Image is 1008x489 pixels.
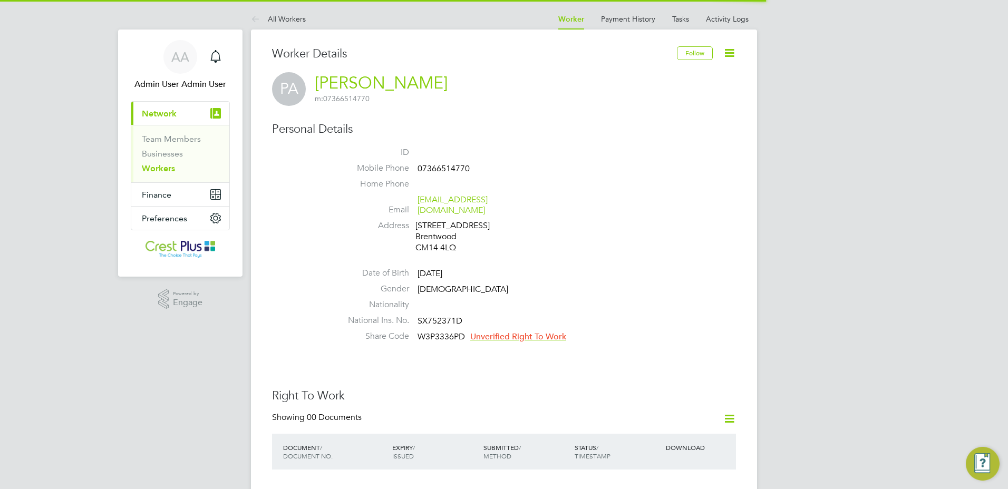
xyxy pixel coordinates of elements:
[418,316,462,326] span: SX752371D
[392,452,414,460] span: ISSUED
[142,190,171,200] span: Finance
[315,94,323,103] span: m:
[131,241,230,258] a: Go to home page
[483,452,511,460] span: METHOD
[272,122,736,137] h3: Personal Details
[158,289,203,309] a: Powered byEngage
[966,447,1000,481] button: Engage Resource Center
[272,412,364,423] div: Showing
[470,331,566,342] span: Unverified Right To Work
[335,315,409,326] label: National Ins. No.
[677,46,713,60] button: Follow
[335,268,409,279] label: Date of Birth
[315,94,370,103] span: 07366514770
[142,149,183,159] a: Businesses
[706,14,749,24] a: Activity Logs
[142,213,187,223] span: Preferences
[558,15,584,24] a: Worker
[131,78,230,91] span: Admin User Admin User
[173,298,202,307] span: Engage
[335,147,409,158] label: ID
[596,443,598,452] span: /
[131,183,229,206] button: Finance
[335,331,409,342] label: Share Code
[418,269,442,279] span: [DATE]
[575,452,610,460] span: TIMESTAMP
[335,179,409,190] label: Home Phone
[519,443,521,452] span: /
[142,134,201,144] a: Team Members
[131,125,229,182] div: Network
[572,438,663,465] div: STATUS
[272,46,677,62] h3: Worker Details
[672,14,689,24] a: Tasks
[251,14,306,24] a: All Workers
[131,207,229,230] button: Preferences
[118,30,243,277] nav: Main navigation
[335,204,409,216] label: Email
[283,452,333,460] span: DOCUMENT NO.
[418,331,465,342] span: W3P3336PD
[315,73,448,93] a: [PERSON_NAME]
[142,163,175,173] a: Workers
[415,220,516,253] div: [STREET_ADDRESS] Brentwood CM14 4LQ
[171,50,189,64] span: AA
[142,109,177,119] span: Network
[601,14,655,24] a: Payment History
[481,438,572,465] div: SUBMITTED
[335,220,409,231] label: Address
[173,289,202,298] span: Powered by
[320,443,322,452] span: /
[280,438,390,465] div: DOCUMENT
[663,438,736,457] div: DOWNLOAD
[418,163,470,174] span: 07366514770
[335,299,409,310] label: Nationality
[272,72,306,106] span: PA
[335,283,409,295] label: Gender
[131,40,230,91] a: AAAdmin User Admin User
[418,284,508,295] span: [DEMOGRAPHIC_DATA]
[335,163,409,174] label: Mobile Phone
[418,194,488,216] a: [EMAIL_ADDRESS][DOMAIN_NAME]
[390,438,481,465] div: EXPIRY
[413,443,415,452] span: /
[146,241,216,258] img: crestplusoperations-logo-retina.png
[272,388,736,404] h3: Right To Work
[131,102,229,125] button: Network
[307,412,362,423] span: 00 Documents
